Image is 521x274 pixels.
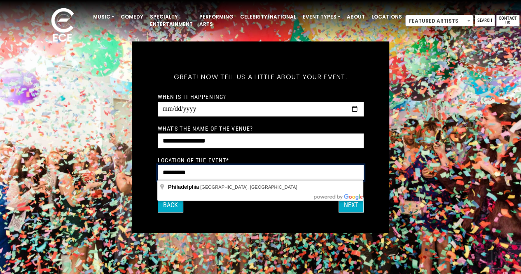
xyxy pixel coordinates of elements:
[475,15,495,26] a: Search
[368,10,405,24] a: Locations
[200,185,297,190] span: [GEOGRAPHIC_DATA], [GEOGRAPHIC_DATA]
[237,10,299,24] a: Celebrity/National
[158,156,229,164] label: Location of the event
[117,10,147,24] a: Comedy
[158,124,253,132] label: What's the name of the venue?
[496,15,519,26] a: Contact Us
[158,197,183,212] button: Back
[90,10,117,24] a: Music
[343,10,368,24] a: About
[168,184,192,190] span: Philadelp
[196,10,237,31] a: Performing Arts
[42,6,83,46] img: ece_new_logo_whitev2-1.png
[339,197,364,212] button: Next
[406,15,473,27] span: Featured Artists
[299,10,343,24] a: Event Types
[405,15,473,26] span: Featured Artists
[168,184,200,190] span: hia
[158,93,227,100] label: When is it happening?
[158,62,364,91] h5: Great! Now tell us a little about your event.
[147,10,196,31] a: Specialty Entertainment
